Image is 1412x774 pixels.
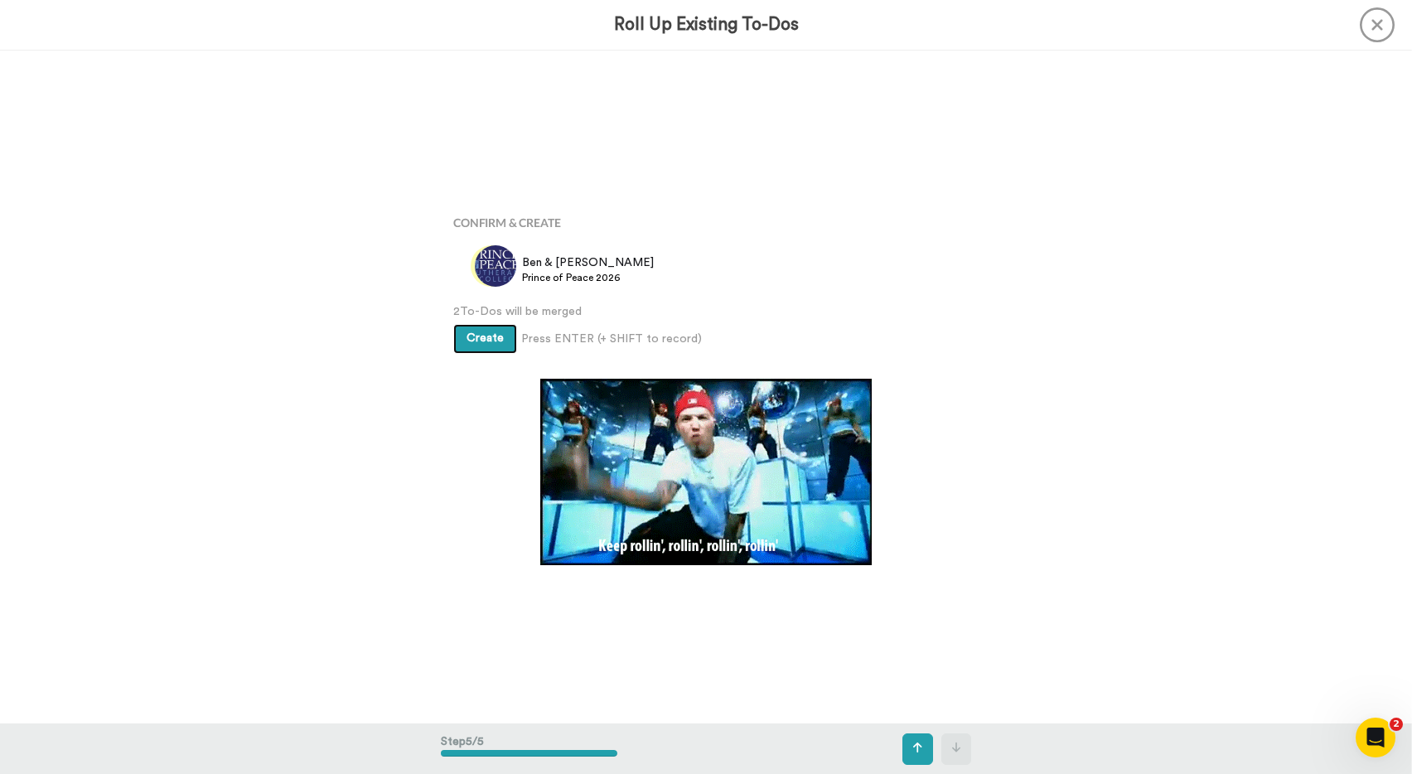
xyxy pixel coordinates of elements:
[521,331,702,347] span: Press ENTER (+ SHIFT to record)
[1356,718,1395,757] iframe: Intercom live chat
[467,332,504,344] span: Create
[453,216,959,229] h4: Confirm & Create
[475,245,516,287] img: ff9884e6-a95e-44e0-bc53-fffde71cb27f.jpg
[522,254,654,271] span: Ben & [PERSON_NAME]
[1390,718,1403,731] span: 2
[540,379,872,565] img: 6EEDSeh.gif
[614,15,799,34] h3: Roll Up Existing To-Dos
[441,725,617,773] div: Step 5 / 5
[453,324,517,354] button: Create
[522,271,654,284] span: Prince of Peace 2026
[471,245,512,287] img: l.png
[453,303,959,320] span: 2 To-Dos will be merged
